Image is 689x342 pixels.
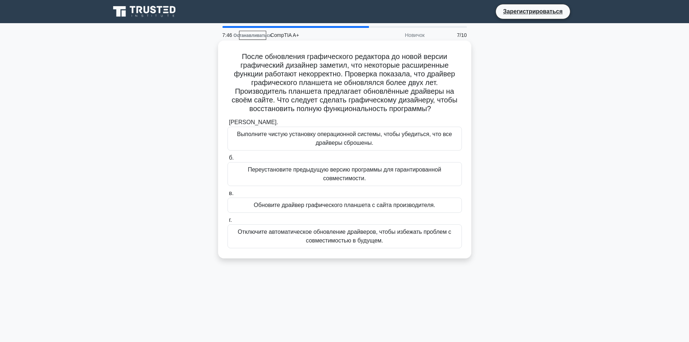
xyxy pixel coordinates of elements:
a: Останавливаться [239,31,266,40]
font: После обновления графического редактора до новой версии графический дизайнер заметил, что некотор... [231,52,457,113]
font: 7/10 [457,32,467,38]
font: б. [229,155,234,161]
font: Новичок [405,32,424,38]
font: Зарегистрироваться [503,8,562,14]
font: 7:46 [222,32,232,38]
font: в. [229,190,234,196]
font: Выполните чистую установку операционной системы, чтобы убедиться, что все драйверы сброшены. [237,131,452,146]
font: Переустановите предыдущую версию программы для гарантированной совместимости. [248,166,441,181]
a: Зарегистрироваться [499,7,567,16]
font: Отключите автоматическое обновление драйверов, чтобы избежать проблем с совместимостью в будущем. [238,229,451,244]
font: Обновите драйвер графического планшета с сайта производителя. [254,202,435,208]
font: Останавливаться [234,33,272,38]
font: [PERSON_NAME]. [229,119,278,125]
font: CompTIA A+ [271,32,299,38]
font: г. [229,217,232,223]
